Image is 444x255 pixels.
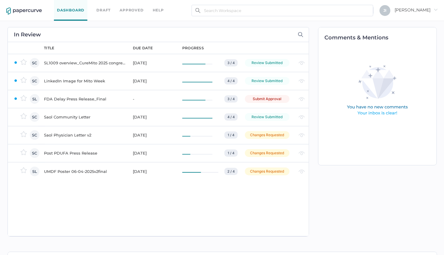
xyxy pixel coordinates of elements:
[133,113,175,121] div: [DATE]
[133,59,175,66] div: [DATE]
[20,167,27,173] img: star-inactive.70f2008a.svg
[224,113,238,121] div: 4 / 4
[298,32,303,37] img: search-icon-expand.c6106642.svg
[133,45,153,51] div: due date
[127,90,176,108] td: -
[299,115,305,119] img: eye-light-gray.b6d092a5.svg
[30,112,39,122] div: SC
[299,79,305,83] img: eye-light-gray.b6d092a5.svg
[30,58,39,68] div: SC
[44,131,126,139] div: Saol Physician Letter v2
[192,5,373,16] input: Search Workspace
[245,131,289,139] div: Changes Requested
[44,45,55,51] div: title
[6,8,42,15] img: papercurve-logo-colour.7244d18c.svg
[299,61,305,65] img: eye-light-gray.b6d092a5.svg
[324,35,436,40] h2: Comments & Mentions
[20,113,27,119] img: star-inactive.70f2008a.svg
[245,95,289,103] div: Submit Approval
[182,45,204,51] div: progress
[245,59,289,67] div: Review Submitted
[299,170,305,174] img: eye-light-gray.b6d092a5.svg
[224,149,238,157] div: 1 / 4
[153,7,164,14] div: help
[44,113,126,121] div: Saol Community Letter
[299,97,305,101] img: eye-light-gray.b6d092a5.svg
[20,95,27,101] img: star-inactive.70f2008a.svg
[30,76,39,86] div: SC
[133,77,175,84] div: [DATE]
[224,77,238,84] div: 4 / 4
[44,77,126,84] div: LinkedIn Image for Mito Week
[224,131,238,139] div: 1 / 4
[20,77,27,83] img: star-inactive.70f2008a.svg
[14,61,17,64] img: ZaPP2z7XVwAAAABJRU5ErkJggg==
[224,59,238,66] div: 3 / 4
[245,113,289,121] div: Review Submitted
[395,7,438,13] span: [PERSON_NAME]
[383,8,386,13] span: J I
[44,95,126,103] div: FDA Delay Press Release_Final
[433,8,438,12] i: arrow_right
[245,149,289,157] div: Changes Requested
[245,167,289,175] div: Changes Requested
[299,133,305,137] img: eye-light-gray.b6d092a5.svg
[30,94,39,104] div: SL
[14,79,17,82] img: ZaPP2z7XVwAAAABJRU5ErkJggg==
[14,97,17,100] img: ZaPP2z7XVwAAAABJRU5ErkJggg==
[44,59,126,66] div: SL1009 overview_CureMito 2025 congress_for PRC
[195,8,200,13] img: search.bf03fe8b.svg
[224,95,238,103] div: 3 / 4
[30,130,39,140] div: SC
[14,32,41,37] h2: In Review
[96,7,111,14] a: Draft
[299,151,305,155] img: eye-light-gray.b6d092a5.svg
[20,131,27,137] img: star-inactive.70f2008a.svg
[20,149,27,155] img: star-inactive.70f2008a.svg
[133,168,175,175] div: [DATE]
[245,77,289,85] div: Review Submitted
[44,149,126,157] div: Post PDUFA Press Release
[224,168,238,175] div: 2 / 4
[334,60,421,121] img: comments-empty-state.0193fcf7.svg
[20,59,27,65] img: star-inactive.70f2008a.svg
[120,7,143,14] a: Approved
[133,131,175,139] div: [DATE]
[44,168,126,175] div: UMDF Poster 06-04-2025v2final
[30,167,39,176] div: SL
[30,148,39,158] div: SC
[133,149,175,157] div: [DATE]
